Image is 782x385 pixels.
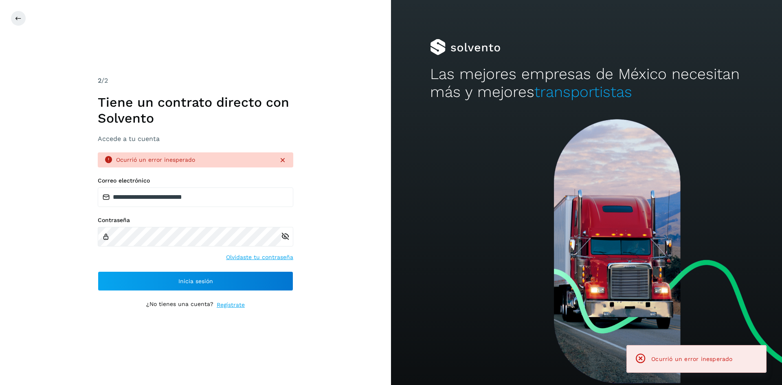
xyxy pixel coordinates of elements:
[98,177,293,184] label: Correo electrónico
[217,301,245,309] a: Regístrate
[116,156,272,164] div: Ocurrió un error inesperado
[98,217,293,224] label: Contraseña
[146,301,213,309] p: ¿No tienes una cuenta?
[98,76,293,86] div: /2
[178,278,213,284] span: Inicia sesión
[430,65,743,101] h2: Las mejores empresas de México necesitan más y mejores
[534,83,632,101] span: transportistas
[226,253,293,262] a: Olvidaste tu contraseña
[98,77,101,84] span: 2
[98,95,293,126] h1: Tiene un contrato directo con Solvento
[651,356,732,362] span: Ocurrió un error inesperado
[98,271,293,291] button: Inicia sesión
[98,135,293,143] h3: Accede a tu cuenta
